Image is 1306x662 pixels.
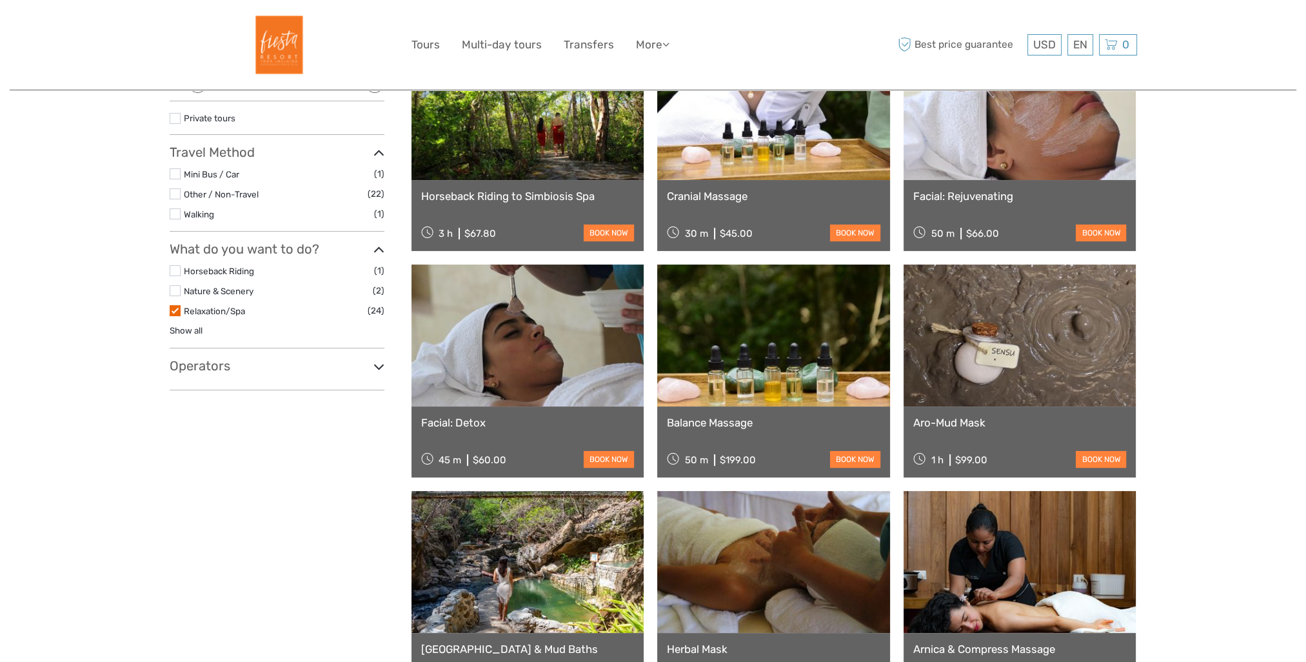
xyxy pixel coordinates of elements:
[421,190,635,203] a: Horseback Riding to Simbiosis Spa
[1076,451,1126,468] a: book now
[720,454,756,466] div: $199.00
[184,113,235,123] a: Private tours
[439,228,453,239] span: 3 h
[184,306,245,316] a: Relaxation/Spa
[667,643,880,656] a: Herbal Mask
[148,20,164,35] button: Open LiveChat chat widget
[830,451,880,468] a: book now
[667,416,880,429] a: Balance Massage
[955,454,987,466] div: $99.00
[584,451,634,468] a: book now
[966,228,999,239] div: $66.00
[464,228,496,239] div: $67.80
[374,263,384,278] span: (1)
[18,23,146,33] p: We're away right now. Please check back later!
[564,35,614,54] a: Transfers
[913,643,1127,656] a: Arnica & Compress Massage
[931,454,944,466] span: 1 h
[913,190,1127,203] a: Facial: Rejuvenating
[184,189,259,199] a: Other / Non-Travel
[242,10,312,80] img: Fiesta Resort
[462,35,542,54] a: Multi-day tours
[368,303,384,318] span: (24)
[685,228,708,239] span: 30 m
[895,34,1024,55] span: Best price guarantee
[421,643,635,656] a: [GEOGRAPHIC_DATA] & Mud Baths
[439,454,461,466] span: 45 m
[636,35,669,54] a: More
[184,209,214,219] a: Walking
[913,416,1127,429] a: Aro-Mud Mask
[374,166,384,181] span: (1)
[170,241,384,257] h3: What do you want to do?
[368,186,384,201] span: (22)
[373,283,384,298] span: (2)
[667,190,880,203] a: Cranial Massage
[411,35,440,54] a: Tours
[170,145,384,160] h3: Travel Method
[184,169,239,179] a: Mini Bus / Car
[1120,38,1131,51] span: 0
[584,225,634,241] a: book now
[184,266,254,276] a: Horseback Riding
[170,325,203,336] a: Show all
[473,454,506,466] div: $60.00
[374,206,384,221] span: (1)
[170,358,384,374] h3: Operators
[1067,34,1093,55] div: EN
[830,225,880,241] a: book now
[931,228,955,239] span: 50 m
[184,286,253,296] a: Nature & Scenery
[421,416,635,429] a: Facial: Detox
[720,228,753,239] div: $45.00
[1033,38,1056,51] span: USD
[685,454,708,466] span: 50 m
[1076,225,1126,241] a: book now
